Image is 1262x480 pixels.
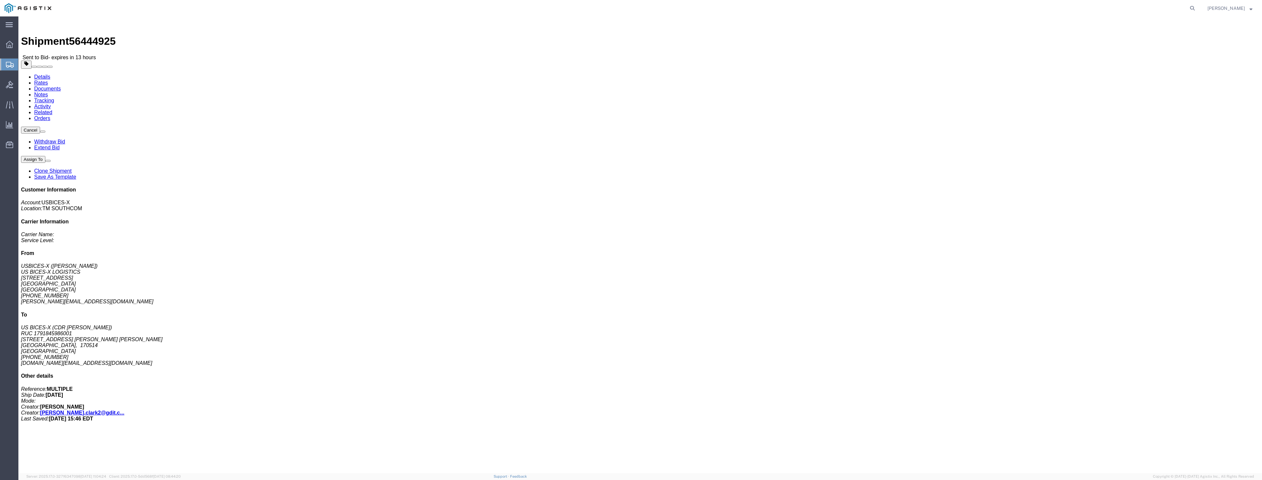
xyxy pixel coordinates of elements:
a: Feedback [510,474,527,478]
iframe: FS Legacy Container [18,16,1262,473]
span: [DATE] 08:44:20 [153,474,181,478]
span: [DATE] 11:04:24 [81,474,106,478]
a: Support [494,474,510,478]
span: Client: 2025.17.0-5dd568f [109,474,181,478]
span: Server: 2025.17.0-327f6347098 [26,474,106,478]
button: [PERSON_NAME] [1207,4,1253,12]
img: logo [5,3,51,13]
span: Copyright © [DATE]-[DATE] Agistix Inc., All Rights Reserved [1153,474,1254,479]
span: Kevin Clark [1207,5,1245,12]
